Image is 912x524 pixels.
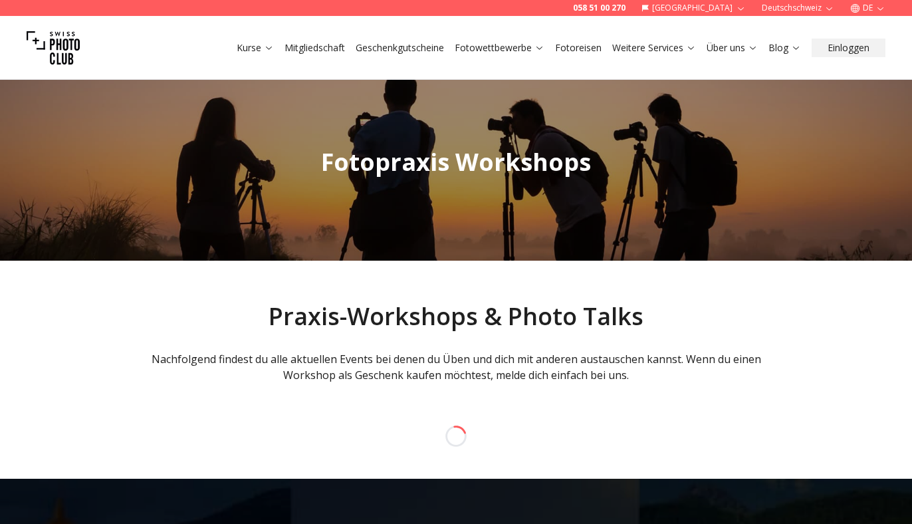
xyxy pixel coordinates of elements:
a: Fotowettbewerbe [455,41,544,55]
button: Mitgliedschaft [279,39,350,57]
h2: Praxis-Workshops & Photo Talks [126,303,786,330]
span: Fotopraxis Workshops [321,146,591,178]
a: 058 51 00 270 [573,3,626,13]
a: Fotoreisen [555,41,602,55]
button: Geschenkgutscheine [350,39,449,57]
iframe: Intercom live chat [867,479,899,511]
img: Swiss photo club [27,21,80,74]
a: Weitere Services [612,41,696,55]
button: Über uns [701,39,763,57]
button: Fotowettbewerbe [449,39,550,57]
button: Weitere Services [607,39,701,57]
button: Einloggen [812,39,885,57]
button: Blog [763,39,806,57]
a: Blog [768,41,801,55]
button: Kurse [231,39,279,57]
a: Kurse [237,41,274,55]
span: Nachfolgend findest du alle aktuellen Events bei denen du Üben und dich mit anderen austauschen k... [152,352,761,382]
a: Über uns [707,41,758,55]
a: Geschenkgutscheine [356,41,444,55]
a: Mitgliedschaft [285,41,345,55]
button: Fotoreisen [550,39,607,57]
